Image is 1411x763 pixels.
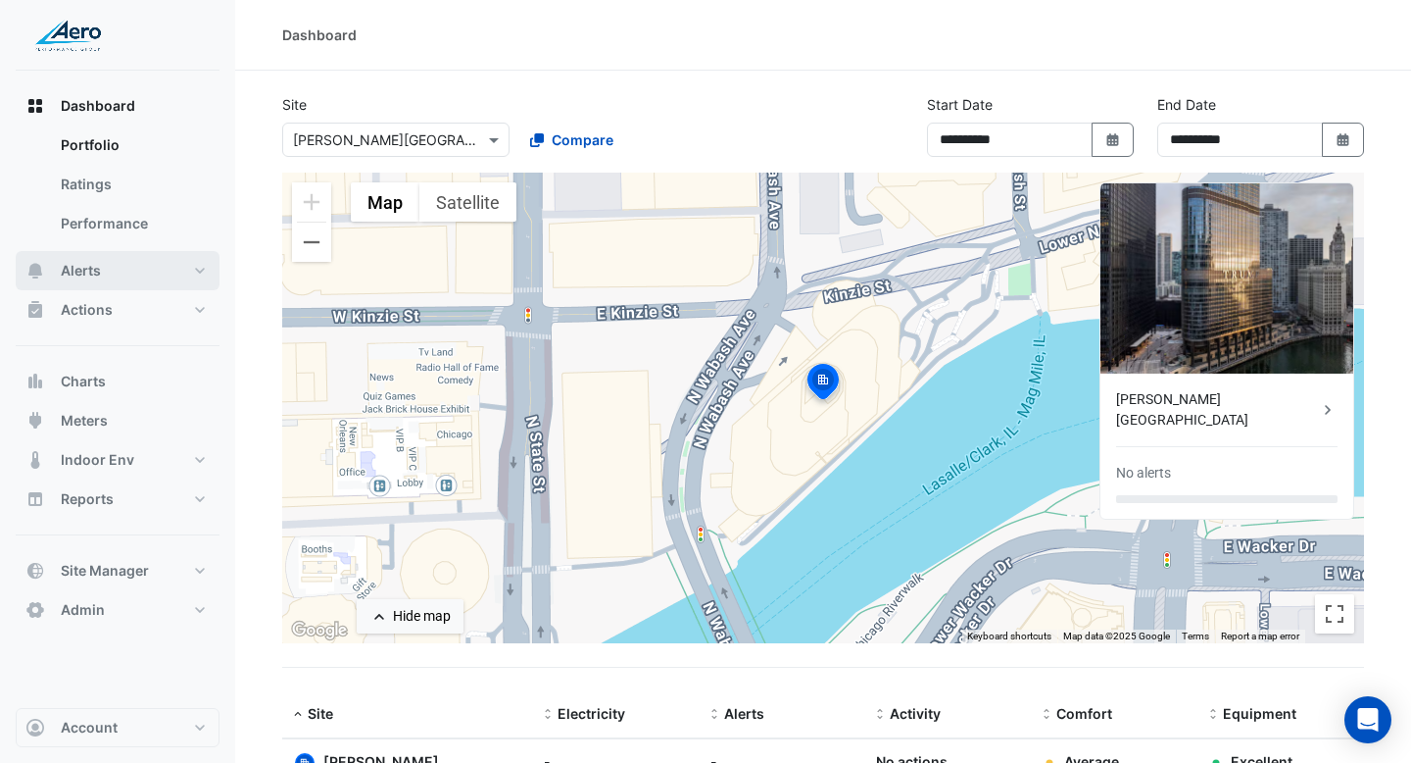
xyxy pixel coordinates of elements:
[61,411,108,431] span: Meters
[61,450,134,470] span: Indoor Env
[724,705,764,722] span: Alerts
[16,126,219,251] div: Dashboard
[16,440,219,480] button: Indoor Env
[61,600,105,620] span: Admin
[61,96,135,116] span: Dashboard
[1063,631,1170,641] span: Map data ©2025 Google
[61,561,149,581] span: Site Manager
[351,182,419,222] button: Show street map
[282,94,307,115] label: Site
[802,361,845,408] img: site-pin-selected.svg
[16,480,219,519] button: Reports
[517,123,626,157] button: Compare
[25,372,45,391] app-icon: Charts
[292,223,331,262] button: Zoom out
[16,551,219,590] button: Site Manager
[393,606,451,627] div: Hide map
[1104,131,1122,148] fa-icon: Select Date
[1223,705,1296,722] span: Equipment
[25,96,45,116] app-icon: Dashboard
[45,204,219,243] a: Performance
[552,129,613,150] span: Compare
[287,618,352,643] a: Open this area in Google Maps (opens a new window)
[1056,705,1112,722] span: Comfort
[287,618,352,643] img: Google
[357,599,463,634] button: Hide map
[927,94,993,115] label: Start Date
[25,411,45,431] app-icon: Meters
[1344,696,1391,743] div: Open Intercom Messenger
[45,126,219,165] a: Portfolio
[1116,463,1171,483] div: No alerts
[61,372,106,391] span: Charts
[16,362,219,401] button: Charts
[1116,389,1318,431] div: [PERSON_NAME][GEOGRAPHIC_DATA]
[25,261,45,280] app-icon: Alerts
[16,708,219,747] button: Account
[61,261,101,280] span: Alerts
[1182,631,1209,641] a: Terms (opens in new tab)
[61,718,118,738] span: Account
[282,25,357,45] div: Dashboard
[1157,94,1216,115] label: End Date
[25,450,45,470] app-icon: Indoor Env
[16,590,219,630] button: Admin
[16,290,219,330] button: Actions
[16,251,219,290] button: Alerts
[24,16,112,55] img: Company Logo
[25,600,45,620] app-icon: Admin
[292,182,331,222] button: Zoom in
[25,489,45,509] app-icon: Reports
[1315,594,1354,634] button: Toggle fullscreen view
[61,300,113,320] span: Actions
[45,165,219,204] a: Ratings
[25,300,45,320] app-icon: Actions
[967,630,1051,643] button: Keyboard shortcuts
[558,705,625,722] span: Electricity
[1221,631,1299,641] a: Report a map error
[419,182,516,222] button: Show satellite imagery
[16,86,219,126] button: Dashboard
[1100,183,1353,374] img: Trump Tower Chicago
[25,561,45,581] app-icon: Site Manager
[16,401,219,440] button: Meters
[61,489,114,509] span: Reports
[308,705,333,722] span: Site
[1335,131,1352,148] fa-icon: Select Date
[890,705,941,722] span: Activity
